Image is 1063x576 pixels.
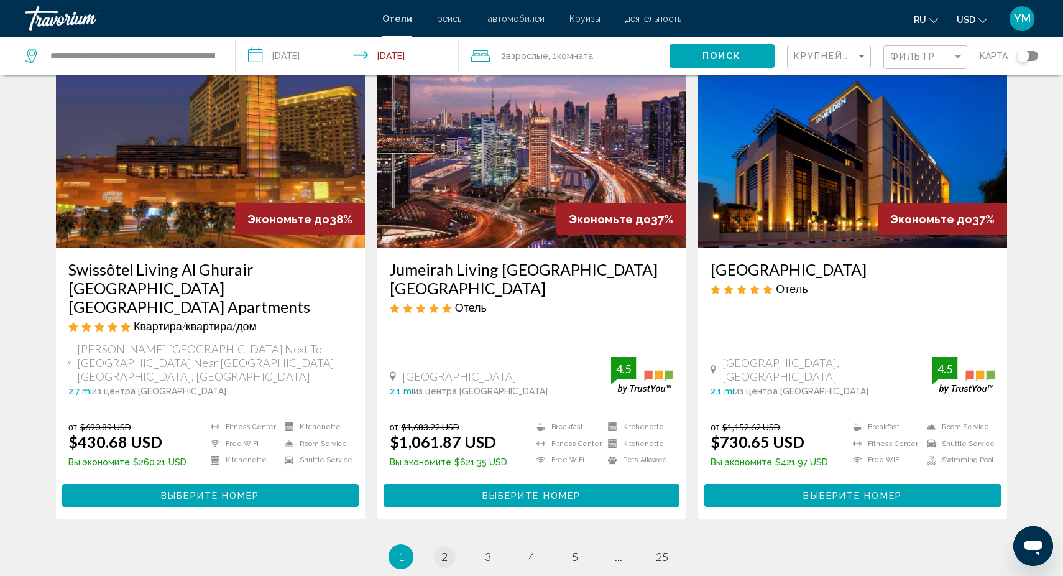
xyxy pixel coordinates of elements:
[711,457,772,467] span: Вы экономите
[390,457,507,467] p: $621.35 USD
[506,51,548,61] span: Взрослые
[68,422,77,432] span: от
[80,422,131,432] del: $690.89 USD
[602,422,673,432] li: Kitchenette
[698,49,1007,248] img: Hotel image
[569,14,601,24] a: Круизы
[377,49,686,248] img: Hotel image
[56,544,1007,569] ul: Pagination
[921,455,995,465] li: Swimming Pool
[235,203,365,235] div: 38%
[236,37,459,75] button: Check-in date: Sep 7, 2025 Check-out date: Sep 13, 2025
[68,457,186,467] p: $260.21 USD
[569,213,651,226] span: Экономьте до
[803,491,901,501] span: Выберите номер
[68,260,352,316] a: Swissôtel Living Al Ghurair [GEOGRAPHIC_DATA] [GEOGRAPHIC_DATA] Apartments
[68,432,162,451] ins: $430.68 USD
[932,357,995,394] img: trustyou-badge.svg
[847,439,921,449] li: Fitness Center
[530,455,602,465] li: Free WiFi
[68,386,92,396] span: 2.7 mi
[92,386,226,396] span: из центра [GEOGRAPHIC_DATA]
[161,491,259,501] span: Выберите номер
[530,439,602,449] li: Fitness Center
[557,51,593,61] span: Комната
[656,550,668,564] span: 25
[437,14,463,24] a: рейсы
[205,439,278,449] li: Free WiFi
[883,45,967,70] button: Filter
[62,487,359,501] a: Выберите номер
[501,47,548,65] span: 2
[711,457,828,467] p: $421.97 USD
[878,203,1007,235] div: 37%
[615,550,622,564] span: ...
[390,300,674,314] div: 5 star Hotel
[932,361,957,376] div: 4.5
[794,51,942,61] span: Крупнейшие сбережения
[722,356,932,383] span: [GEOGRAPHIC_DATA], [GEOGRAPHIC_DATA]
[390,260,674,297] a: Jumeirah Living [GEOGRAPHIC_DATA] [GEOGRAPHIC_DATA]
[670,44,775,67] button: Поиск
[890,213,972,226] span: Экономьте до
[556,203,686,235] div: 37%
[602,439,673,449] li: Kitchenette
[402,422,459,432] del: $1,683.22 USD
[278,422,352,432] li: Kitchenette
[1014,12,1031,25] span: YM
[711,422,719,432] span: от
[62,484,359,507] button: Выберите номер
[530,422,602,432] li: Breakfast
[704,487,1001,501] a: Выберите номер
[482,491,581,501] span: Выберите номер
[56,49,365,248] img: Hotel image
[25,6,370,31] a: Travorium
[734,386,868,396] span: из центра [GEOGRAPHIC_DATA]
[776,282,808,295] span: Отель
[68,319,352,333] div: 5 star Apartment
[711,260,995,279] h3: [GEOGRAPHIC_DATA]
[390,432,496,451] ins: $1,061.87 USD
[611,357,673,394] img: trustyou-badge.svg
[77,342,352,383] span: [PERSON_NAME] [GEOGRAPHIC_DATA] Next To [GEOGRAPHIC_DATA] Near [GEOGRAPHIC_DATA] [GEOGRAPHIC_DATA...
[402,369,517,383] span: [GEOGRAPHIC_DATA]
[711,282,995,295] div: 5 star Hotel
[602,455,673,465] li: Pets Allowed
[847,455,921,465] li: Free WiFi
[921,422,995,432] li: Room Service
[914,15,926,25] span: ru
[278,455,352,465] li: Shuttle Service
[382,14,412,24] a: Отели
[794,52,867,62] mat-select: Sort by
[390,457,451,467] span: Вы экономите
[68,457,130,467] span: Вы экономите
[980,47,1008,65] span: карта
[625,14,681,24] a: деятельность
[548,47,593,65] span: , 1
[413,386,548,396] span: из центра [GEOGRAPHIC_DATA]
[488,14,545,24] a: автомобилей
[1008,50,1038,62] button: Toggle map
[957,15,975,25] span: USD
[384,484,680,507] button: Выберите номер
[914,11,938,29] button: Change language
[384,487,680,501] a: Выберите номер
[205,455,278,465] li: Kitchenette
[957,11,987,29] button: Change currency
[528,550,535,564] span: 4
[398,550,404,564] span: 1
[611,361,636,376] div: 4.5
[459,37,670,75] button: Travelers: 2 adults, 0 children
[1006,6,1038,32] button: User Menu
[890,52,936,62] span: Фильтр
[1013,526,1053,566] iframe: Кнопка запуска окна обмена сообщениями
[704,484,1001,507] button: Выберите номер
[921,439,995,449] li: Shuttle Service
